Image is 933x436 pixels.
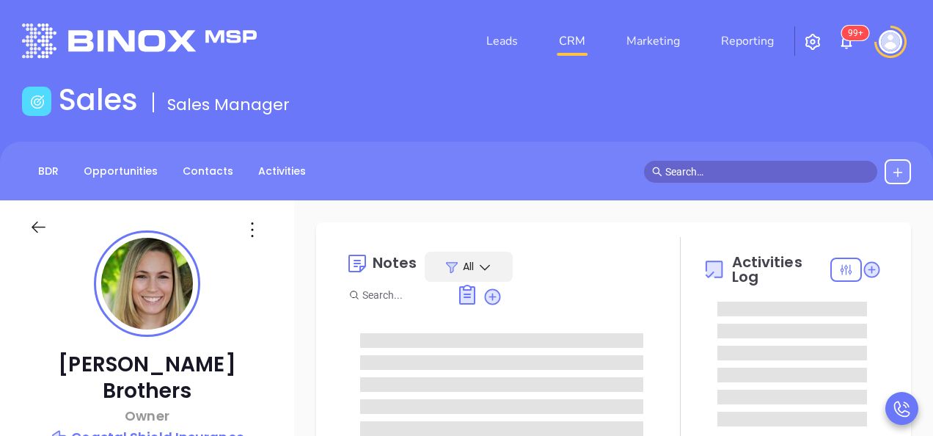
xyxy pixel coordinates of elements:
a: Leads [480,26,524,56]
a: Opportunities [75,159,167,184]
span: search [652,167,662,177]
a: Reporting [715,26,780,56]
img: profile-user [101,238,193,330]
a: Contacts [174,159,242,184]
p: Owner [29,406,265,426]
img: user [879,30,902,54]
h1: Sales [59,82,138,117]
input: Search… [665,164,869,180]
a: BDR [29,159,67,184]
input: Search... [362,287,440,303]
a: Activities [249,159,315,184]
p: [PERSON_NAME] Brothers [29,352,265,404]
a: Marketing [621,26,686,56]
img: iconNotification [838,33,855,51]
sup: 100 [842,26,869,40]
img: logo [22,23,257,58]
img: iconSetting [804,33,822,51]
a: CRM [553,26,591,56]
span: All [463,259,474,274]
span: Activities Log [732,255,830,284]
div: Notes [373,255,417,270]
span: Sales Manager [167,93,290,116]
